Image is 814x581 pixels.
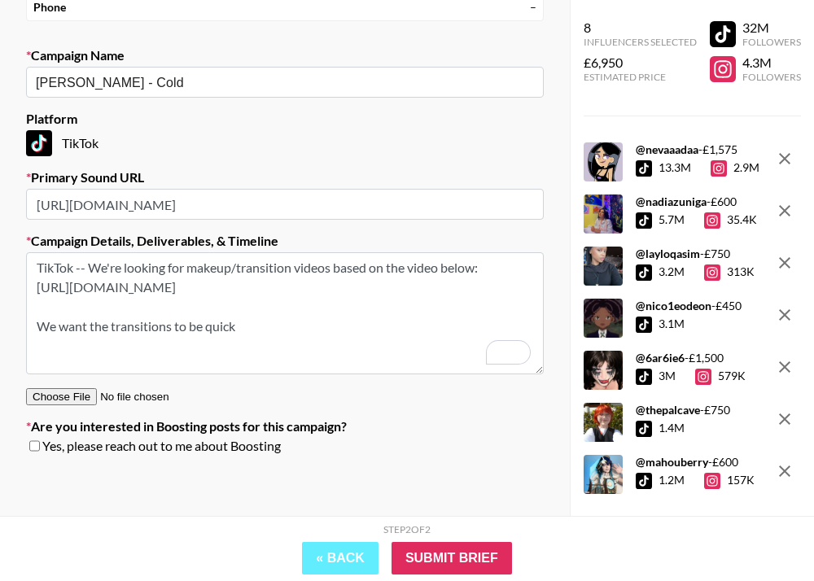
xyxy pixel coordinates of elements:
[768,299,801,331] button: remove
[742,20,801,36] div: 32M
[584,71,697,83] div: Estimated Price
[659,369,676,385] div: 3M
[711,160,759,177] div: 2.9M
[659,473,685,489] div: 1.2M
[659,421,685,437] div: 1.4M
[636,455,755,470] div: - £ 600
[26,233,544,249] label: Campaign Details, Deliverables, & Timeline
[26,252,544,374] textarea: To enrich screen reader interactions, please activate Accessibility in Grammarly extension settings
[26,169,544,186] label: Primary Sound URL
[659,212,685,229] div: 5.7M
[659,264,685,281] div: 3.2M
[636,299,742,313] div: - £ 450
[26,189,544,220] input: https://www.tiktok.com/music/Old-Town-Road-6683330941219244813
[659,317,685,333] div: 3.1M
[636,403,730,417] div: - £ 750
[768,194,801,227] button: remove
[26,47,544,63] label: Campaign Name
[302,542,379,574] button: « Back
[383,523,431,535] div: Step 2 of 2
[392,542,512,574] input: Submit Brief
[704,264,755,281] div: 313K
[636,142,698,156] strong: @ nevaaadaa
[768,351,801,383] button: remove
[636,351,685,365] strong: @ 6ar6ie6
[636,299,711,312] strong: @ nico1eodeon
[26,418,544,435] label: Are you interested in Boosting posts for this campaign?
[584,55,697,71] div: £6,950
[636,142,759,157] div: - £ 1,575
[26,130,544,156] div: TikTok
[768,142,801,175] button: remove
[636,351,746,365] div: - £ 1,500
[704,212,757,229] div: 35.4K
[636,247,755,261] div: - £ 750
[636,247,700,260] strong: @ layloqasim
[636,194,757,209] div: - £ 600
[695,369,746,385] div: 579K
[768,403,801,435] button: remove
[704,473,755,489] div: 157K
[26,111,544,127] label: Platform
[742,55,801,71] div: 4.3M
[742,71,801,83] div: Followers
[768,247,801,279] button: remove
[636,403,700,417] strong: @ thepalcave
[636,455,708,469] strong: @ mahouberry
[742,36,801,48] div: Followers
[26,130,52,156] img: TikTok
[733,500,794,561] iframe: Drift Widget Chat Controller
[636,194,707,208] strong: @ nadiazuniga
[36,73,512,92] input: Old Town Road - Lil Nas X + Billy Ray Cyrus
[768,455,801,487] button: remove
[659,160,691,177] div: 13.3M
[42,438,281,454] span: Yes, please reach out to me about Boosting
[584,36,697,48] div: Influencers Selected
[584,20,697,36] div: 8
